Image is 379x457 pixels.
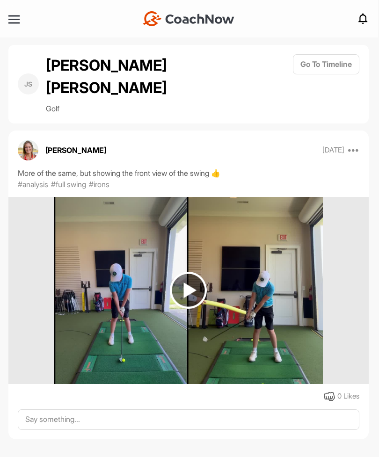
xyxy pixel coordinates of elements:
img: CoachNow [143,11,234,26]
p: #analysis [18,179,48,190]
h2: [PERSON_NAME] [PERSON_NAME] [46,54,172,99]
div: JS [18,73,39,94]
p: #irons [89,179,109,190]
p: Golf [46,103,172,114]
img: media [54,197,323,384]
img: play [170,272,207,309]
button: Go To Timeline [293,54,359,74]
p: [DATE] [322,145,344,155]
p: #full swing [51,179,86,190]
div: More of the same, but showing the front view of the swing 👍 [18,167,359,179]
p: [PERSON_NAME] [45,145,106,156]
img: avatar [18,140,38,160]
div: 0 Likes [337,391,359,402]
a: Go To Timeline [293,54,359,114]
